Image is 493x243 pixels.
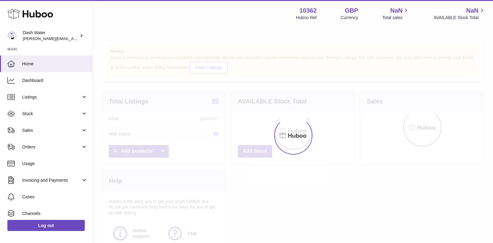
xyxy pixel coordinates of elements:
span: NaN [466,6,479,15]
strong: GBP [345,6,358,15]
div: Dash Water [23,30,78,42]
a: Log out [7,220,85,231]
img: james@dash-water.com [7,31,17,40]
span: NaN [390,6,402,15]
a: NaN Total sales [382,6,409,21]
span: Total sales [382,15,409,21]
span: AVAILABLE Stock Total [434,15,486,21]
span: [PERSON_NAME][EMAIL_ADDRESS][DOMAIN_NAME] [23,36,124,41]
span: Usage [22,161,88,167]
span: Stock [22,111,81,117]
div: Currency [341,15,358,21]
span: Orders [22,144,81,150]
span: Listings [22,94,81,100]
span: Cases [22,194,88,200]
span: Channels [22,211,88,217]
div: Huboo Ref [296,15,317,21]
span: Home [22,61,88,67]
a: NaN AVAILABLE Stock Total [434,6,486,21]
span: Sales [22,128,81,133]
span: Invoicing and Payments [22,177,81,183]
strong: 10362 [299,6,317,15]
span: Dashboard [22,78,88,83]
